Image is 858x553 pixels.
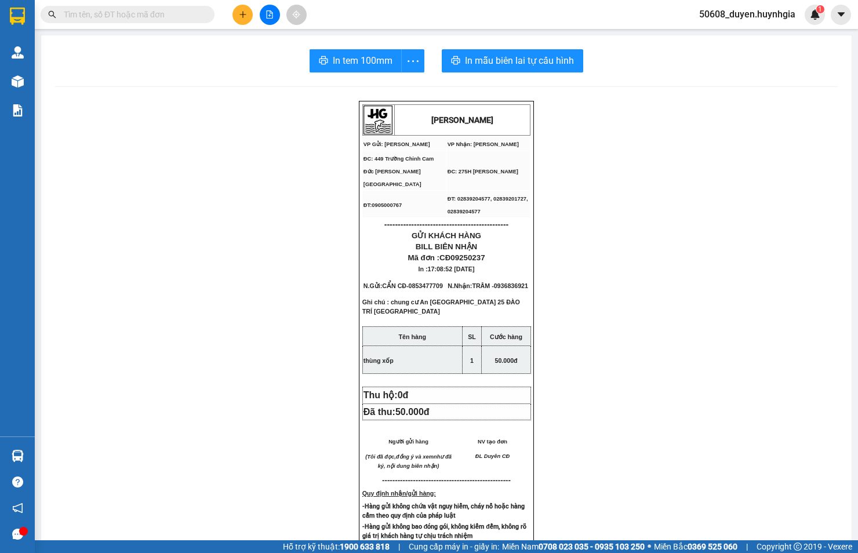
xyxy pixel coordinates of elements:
[475,453,510,459] span: ĐL Duyên CĐ
[10,8,25,25] img: logo-vxr
[239,10,247,19] span: plus
[310,49,402,72] button: printerIn tem 100mm
[539,542,645,551] strong: 0708 023 035 - 0935 103 250
[448,196,528,214] span: ĐT: 02839204577, 02839201727, 02839204577
[363,390,413,400] span: Thu hộ:
[451,56,460,67] span: printer
[810,9,820,20] img: icon-new-feature
[794,543,802,551] span: copyright
[319,56,328,67] span: printer
[365,454,434,460] em: (Tôi đã đọc,đồng ý và xem
[363,202,402,208] span: ĐT:0905000767
[12,450,24,462] img: warehouse-icon
[654,540,737,553] span: Miền Bắc
[382,282,406,289] span: CẨN CĐ
[266,10,274,19] span: file-add
[362,523,526,540] strong: -Hàng gửi không bao đóng gói, không kiểm đếm, không rõ giá trị khách hàng tự chịu trách nhiệm
[690,7,805,21] span: 50608_duyen.huynhgia
[688,542,737,551] strong: 0369 525 060
[260,5,280,25] button: file-add
[746,540,748,553] span: |
[286,5,307,25] button: aim
[390,476,511,485] span: -----------------------------------------------
[490,333,522,340] strong: Cước hàng
[470,357,474,364] span: 1
[363,407,430,417] span: Đã thu:
[428,265,475,272] span: 17:08:52 [DATE]
[448,282,528,289] span: N.Nhận:
[472,282,528,289] span: TRÂM -
[406,282,443,289] span: -
[401,49,424,72] button: more
[465,53,574,68] span: In mẫu biên lai tự cấu hình
[419,265,475,272] span: In :
[64,8,201,21] input: Tìm tên, số ĐT hoặc mã đơn
[831,5,851,25] button: caret-down
[362,490,436,497] strong: Quy định nhận/gửi hàng:
[402,54,424,68] span: more
[363,282,443,289] span: N.Gửi:
[232,5,253,25] button: plus
[12,46,24,59] img: warehouse-icon
[382,476,390,485] span: ---
[399,333,426,340] strong: Tên hàng
[398,390,409,400] span: 0đ
[816,5,824,13] sup: 1
[363,105,392,134] img: logo
[48,10,56,19] span: search
[340,542,390,551] strong: 1900 633 818
[409,282,443,289] span: 0853477709
[478,439,507,445] span: NV tạo đơn
[12,476,23,487] span: question-circle
[818,5,822,13] span: 1
[439,253,485,262] span: CĐ09250237
[12,503,23,514] span: notification
[648,544,651,549] span: ⚪️
[468,333,476,340] strong: SL
[363,141,430,147] span: VP Gửi: [PERSON_NAME]
[283,540,390,553] span: Hỗ trợ kỹ thuật:
[408,253,485,262] span: Mã đơn :
[409,540,499,553] span: Cung cấp máy in - giấy in:
[442,49,583,72] button: printerIn mẫu biên lai tự cấu hình
[448,141,519,147] span: VP Nhận: [PERSON_NAME]
[378,454,452,469] em: như đã ký, nội dung biên nhận)
[431,115,493,125] strong: [PERSON_NAME]
[12,529,23,540] span: message
[494,282,528,289] span: 0936836921
[416,242,478,251] span: BILL BIÊN NHẬN
[292,10,300,19] span: aim
[12,75,24,88] img: warehouse-icon
[363,156,434,187] span: ĐC: 449 Trường Chinh Cam Đức [PERSON_NAME][GEOGRAPHIC_DATA]
[384,220,508,229] span: ----------------------------------------------
[12,104,24,117] img: solution-icon
[412,231,481,240] span: GỬI KHÁCH HÀNG
[495,357,517,364] span: 50.000đ
[836,9,846,20] span: caret-down
[388,439,428,445] span: Người gửi hàng
[502,540,645,553] span: Miền Nam
[333,53,392,68] span: In tem 100mm
[363,357,394,364] span: thùng xốp
[362,503,525,519] strong: -Hàng gửi không chứa vật nguy hiểm, cháy nổ hoặc hàng cấm theo quy định của pháp luật
[448,169,518,174] span: ĐC: 275H [PERSON_NAME]
[362,299,520,324] span: Ghi chú : chung cư An [GEOGRAPHIC_DATA] 25 ĐÀO TRÍ [GEOGRAPHIC_DATA]
[398,540,400,553] span: |
[395,407,430,417] span: 50.000đ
